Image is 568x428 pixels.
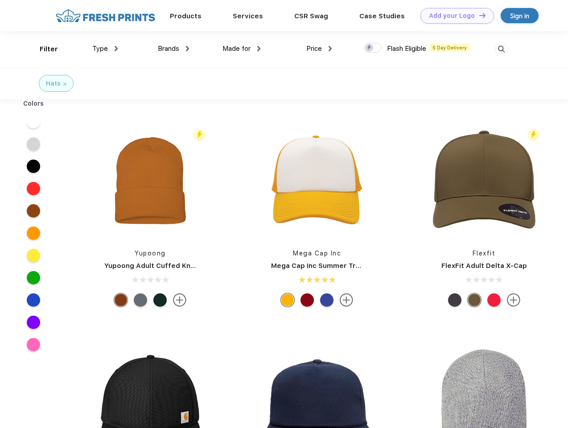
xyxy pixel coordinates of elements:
a: Mega Cap Inc Summer Trucker Cap [271,262,391,270]
div: Colors [16,99,51,108]
a: Products [170,12,202,20]
img: more.svg [173,293,186,307]
span: Type [92,45,108,53]
div: Olive [468,293,481,307]
img: filter_cancel.svg [63,82,66,86]
span: Made for [222,45,251,53]
div: Caramel [114,293,128,307]
div: White With White With Red [300,293,314,307]
a: Sign in [501,8,539,23]
div: Sign in [510,11,529,21]
div: Red [487,293,501,307]
img: dropdown.png [186,46,189,51]
div: Royal [320,293,333,307]
a: FlexFit Adult Delta X-Cap [441,262,527,270]
div: Spruce [153,293,167,307]
img: dropdown.png [115,46,118,51]
a: Mega Cap Inc [293,250,341,257]
img: more.svg [340,293,353,307]
span: Price [306,45,322,53]
img: more.svg [507,293,520,307]
img: DT [479,13,486,18]
img: dropdown.png [257,46,260,51]
div: Melange Charcoal [448,293,461,307]
img: dropdown.png [329,46,332,51]
img: flash_active_toggle.svg [527,129,539,141]
img: flash_active_toggle.svg [193,129,206,141]
a: Yupoong [135,250,166,257]
span: Brands [158,45,179,53]
div: Add your Logo [429,12,475,20]
span: Flash Eligible [387,45,426,53]
span: 5 Day Delivery [430,44,469,52]
img: desktop_search.svg [494,42,509,57]
div: Heather [134,293,147,307]
div: Filter [40,44,58,54]
img: fo%20logo%202.webp [53,8,158,24]
img: func=resize&h=266 [91,121,210,240]
img: func=resize&h=266 [258,121,376,240]
div: White With Gold [281,293,294,307]
a: Yupoong Adult Cuffed Knit Beanie [104,262,220,270]
a: Flexfit [473,250,496,257]
div: Hats [46,79,61,88]
img: func=resize&h=266 [425,121,543,240]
